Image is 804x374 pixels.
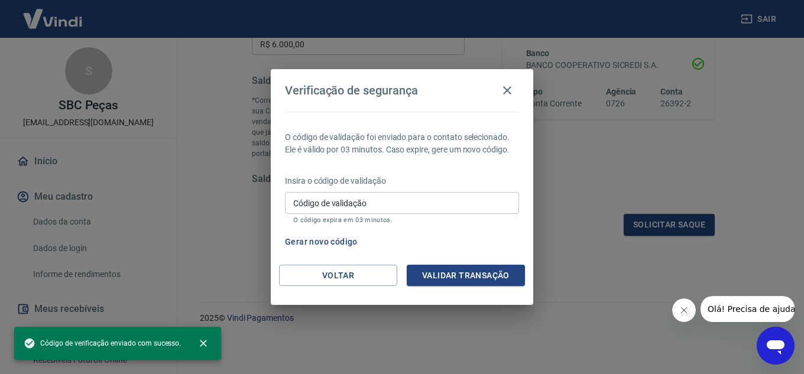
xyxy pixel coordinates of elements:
button: Validar transação [407,265,525,287]
p: O código de validação foi enviado para o contato selecionado. Ele é válido por 03 minutos. Caso e... [285,131,519,156]
button: close [190,330,216,356]
span: Código de verificação enviado com sucesso. [24,337,181,349]
iframe: Mensagem da empresa [701,296,795,322]
iframe: Fechar mensagem [672,298,696,322]
span: Olá! Precisa de ajuda? [7,8,99,18]
button: Voltar [279,265,397,287]
p: Insira o código de validação [285,175,519,187]
iframe: Botão para abrir a janela de mensagens [757,327,795,365]
h4: Verificação de segurança [285,83,418,97]
p: O código expira em 03 minutos. [293,216,511,224]
button: Gerar novo código [280,231,362,253]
